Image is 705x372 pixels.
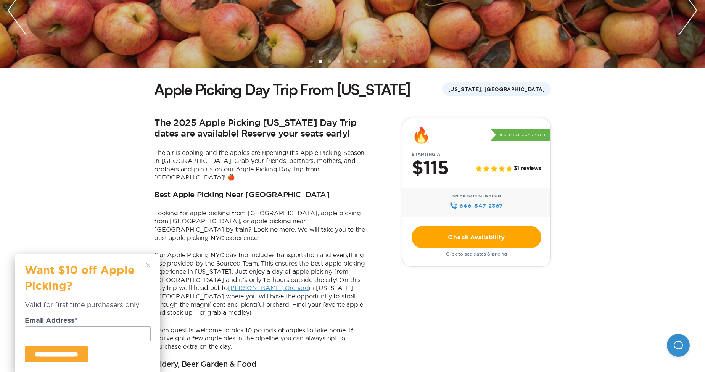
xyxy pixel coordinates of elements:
[452,194,501,198] span: Speak to Reservation
[365,60,368,63] li: slide item 7
[74,317,77,324] span: Required
[412,127,431,143] div: 🔥
[402,152,452,157] span: Starting at
[154,79,410,100] h1: Apple Picking Day Trip From [US_STATE]
[412,226,541,248] a: Check Availability
[25,300,151,317] div: Valid for first time purchasers only
[337,60,340,63] li: slide item 4
[392,60,395,63] li: slide item 10
[154,360,256,369] h3: Cidery, Beer Garden & Food
[490,129,550,142] p: Best Price Guarantee
[356,60,359,63] li: slide item 6
[154,251,368,317] p: Our Apple Picking NYC day trip includes transportation and everything else provided by the Source...
[514,166,541,172] span: 31 reviews
[346,60,349,63] li: slide item 5
[446,251,507,257] span: Click to see dates & pricing
[459,201,503,210] span: 646‍-847‍-2367
[328,60,331,63] li: slide item 3
[25,317,151,326] dt: Email Address
[310,60,313,63] li: slide item 1
[374,60,377,63] li: slide item 8
[154,118,368,140] h2: The 2025 Apple Picking [US_STATE] Day Trip dates are available! Reserve your seats early!
[319,60,322,63] li: slide item 2
[667,334,690,357] iframe: Help Scout Beacon - Open
[450,201,503,210] a: 646‍-847‍-2367
[154,149,368,182] p: The air is cooling and the apples are ripening! It’s Apple Picking Season in [GEOGRAPHIC_DATA]! G...
[154,209,368,242] p: Looking for apple picking from [GEOGRAPHIC_DATA], apple picking from [GEOGRAPHIC_DATA], or apple ...
[412,159,449,179] h2: $115
[228,284,309,291] a: [PERSON_NAME] Orchard
[154,326,368,351] p: Each guest is welcome to pick 10 pounds of apples to take home. If you’ve got a few apple pies in...
[25,263,143,300] h3: Want $10 off Apple Picking?
[383,60,386,63] li: slide item 9
[154,191,330,200] h3: Best Apple Picking Near [GEOGRAPHIC_DATA]
[442,82,551,96] span: [US_STATE], [GEOGRAPHIC_DATA]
